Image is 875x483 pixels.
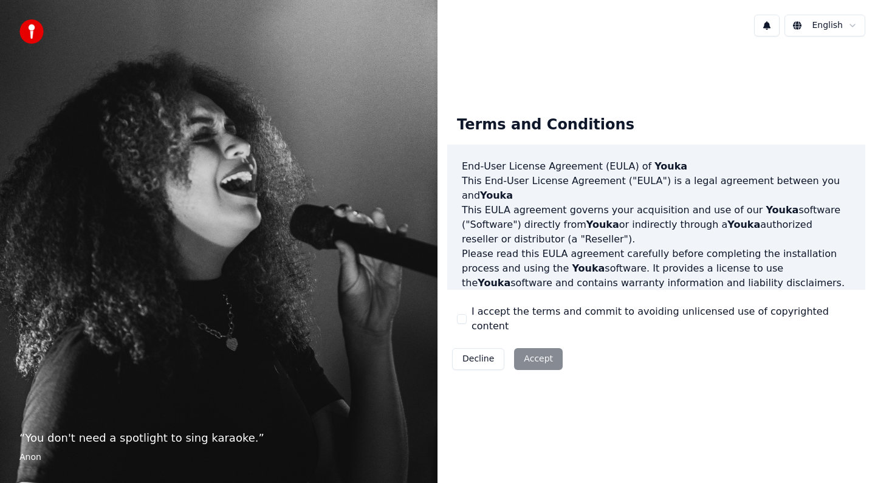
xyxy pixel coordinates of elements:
[462,203,851,247] p: This EULA agreement governs your acquisition and use of our software ("Software") directly from o...
[462,159,851,174] h3: End-User License Agreement (EULA) of
[19,430,418,447] p: “ You don't need a spotlight to sing karaoke. ”
[480,190,513,201] span: Youka
[447,106,644,145] div: Terms and Conditions
[452,348,504,370] button: Decline
[766,204,798,216] span: Youka
[572,262,605,274] span: Youka
[478,277,510,289] span: Youka
[654,160,687,172] span: Youka
[727,219,760,230] span: Youka
[462,174,851,203] p: This End-User License Agreement ("EULA") is a legal agreement between you and
[462,247,851,290] p: Please read this EULA agreement carefully before completing the installation process and using th...
[19,451,418,464] footer: Anon
[472,304,856,334] label: I accept the terms and commit to avoiding unlicensed use of copyrighted content
[19,19,44,44] img: youka
[586,219,619,230] span: Youka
